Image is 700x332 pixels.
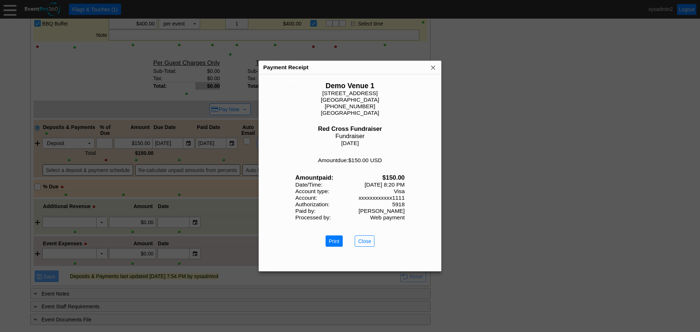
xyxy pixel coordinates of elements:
[295,174,333,181] div: paid:
[266,82,434,90] div: Demo Venue 1
[394,188,405,195] div: Visa
[327,237,341,245] span: Print
[357,238,373,245] span: Close
[268,140,432,147] div: [DATE]
[370,214,405,221] div: Web payment
[318,157,337,163] span: Amount
[295,201,330,208] div: Authorization:
[268,133,432,140] div: Fundraiser
[295,208,316,214] div: Paid by:
[392,201,405,208] div: 5918
[263,64,308,70] span: Payment Receipt
[266,90,434,116] div: [STREET_ADDRESS] [GEOGRAPHIC_DATA] [PHONE_NUMBER] [GEOGRAPHIC_DATA]
[295,214,331,221] div: Processed by:
[295,181,323,188] div: Date/Time:
[295,174,319,181] span: Amount
[382,174,405,181] div: $150.00
[295,195,317,201] div: Account:
[358,208,405,214] div: [PERSON_NAME]
[264,156,436,165] div: due:
[268,125,432,133] div: Red Cross Fundraiser
[357,237,373,245] span: Close
[327,238,341,245] span: Print
[358,195,405,201] div: xxxxxxxxxxxx1111
[365,181,405,188] div: [DATE] 8:20 PM
[348,157,382,163] span: $150.00 USD
[295,188,329,195] div: Account type:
